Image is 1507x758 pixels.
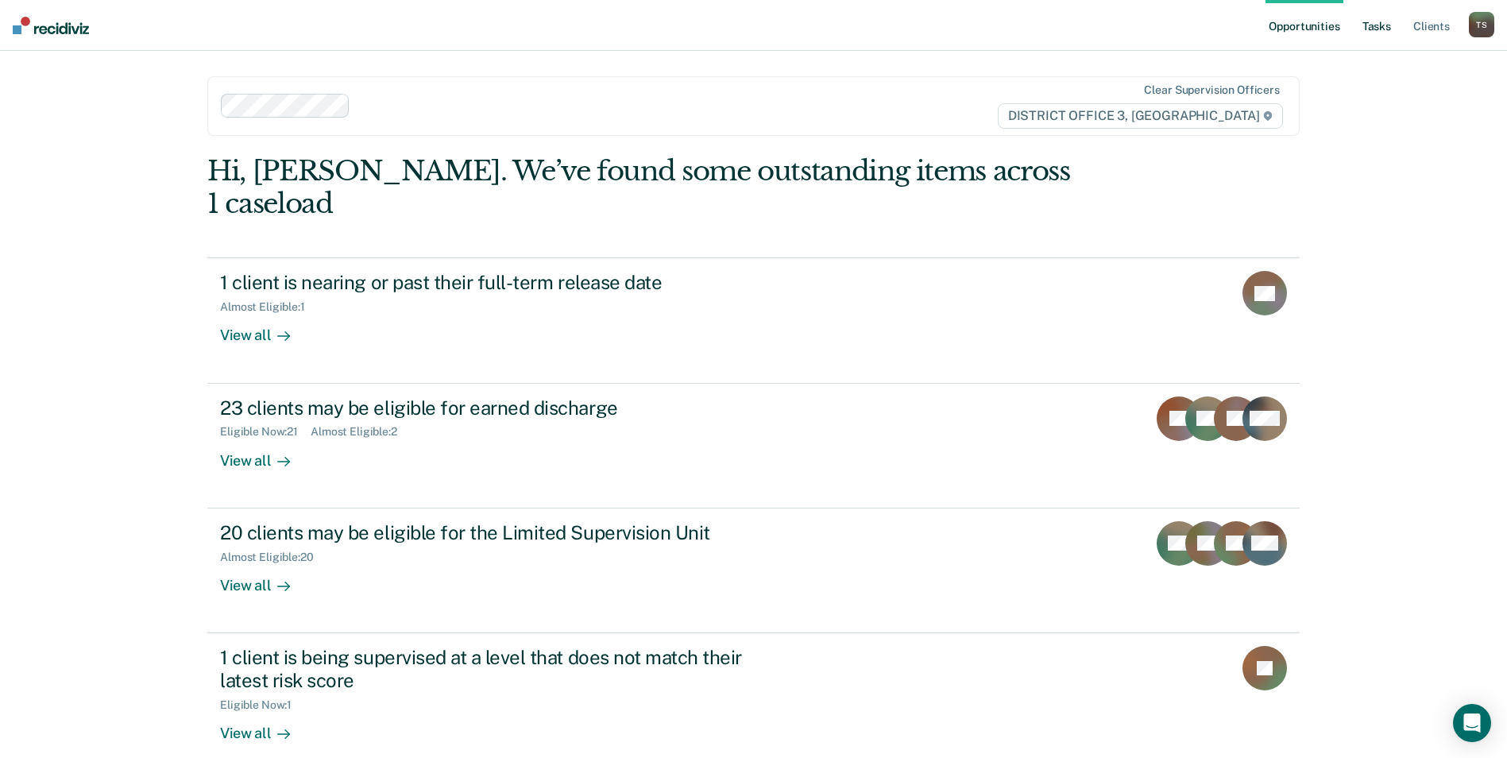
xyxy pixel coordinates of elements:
div: 1 client is being supervised at a level that does not match their latest risk score [220,646,778,692]
div: Eligible Now : 1 [220,698,304,712]
div: Hi, [PERSON_NAME]. We’ve found some outstanding items across 1 caseload [207,155,1081,220]
a: 1 client is nearing or past their full-term release dateAlmost Eligible:1View all [207,257,1300,383]
img: Recidiviz [13,17,89,34]
div: 23 clients may be eligible for earned discharge [220,396,778,420]
div: Clear supervision officers [1144,83,1279,97]
div: Almost Eligible : 1 [220,300,318,314]
div: 1 client is nearing or past their full-term release date [220,271,778,294]
div: Open Intercom Messenger [1453,704,1491,742]
div: Almost Eligible : 20 [220,551,327,564]
div: View all [220,439,309,470]
span: DISTRICT OFFICE 3, [GEOGRAPHIC_DATA] [998,103,1283,129]
div: 20 clients may be eligible for the Limited Supervision Unit [220,521,778,544]
a: 23 clients may be eligible for earned dischargeEligible Now:21Almost Eligible:2View all [207,384,1300,509]
div: View all [220,314,309,345]
div: View all [220,711,309,742]
a: 20 clients may be eligible for the Limited Supervision UnitAlmost Eligible:20View all [207,509,1300,633]
div: T S [1469,12,1494,37]
div: Eligible Now : 21 [220,425,311,439]
button: TS [1469,12,1494,37]
div: Almost Eligible : 2 [311,425,410,439]
div: View all [220,563,309,594]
